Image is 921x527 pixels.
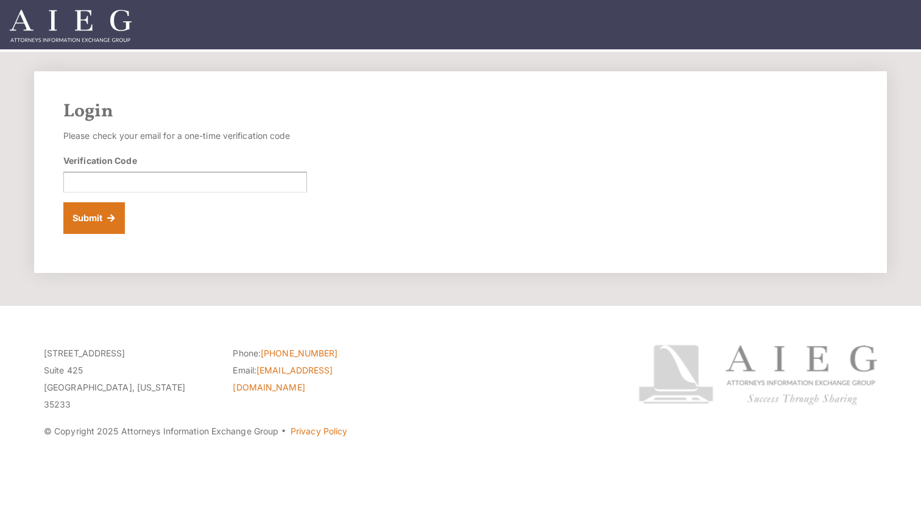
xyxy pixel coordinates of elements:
[44,345,214,413] p: [STREET_ADDRESS] Suite 425 [GEOGRAPHIC_DATA], [US_STATE] 35233
[291,426,347,436] a: Privacy Policy
[233,362,403,396] li: Email:
[261,348,337,358] a: [PHONE_NUMBER]
[44,423,593,440] p: © Copyright 2025 Attorneys Information Exchange Group
[63,154,137,167] label: Verification Code
[281,431,286,437] span: ·
[10,10,132,42] img: Attorneys Information Exchange Group
[233,345,403,362] li: Phone:
[63,101,858,122] h2: Login
[233,365,333,392] a: [EMAIL_ADDRESS][DOMAIN_NAME]
[63,127,307,144] p: Please check your email for a one-time verification code
[63,202,125,234] button: Submit
[638,345,877,405] img: Attorneys Information Exchange Group logo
